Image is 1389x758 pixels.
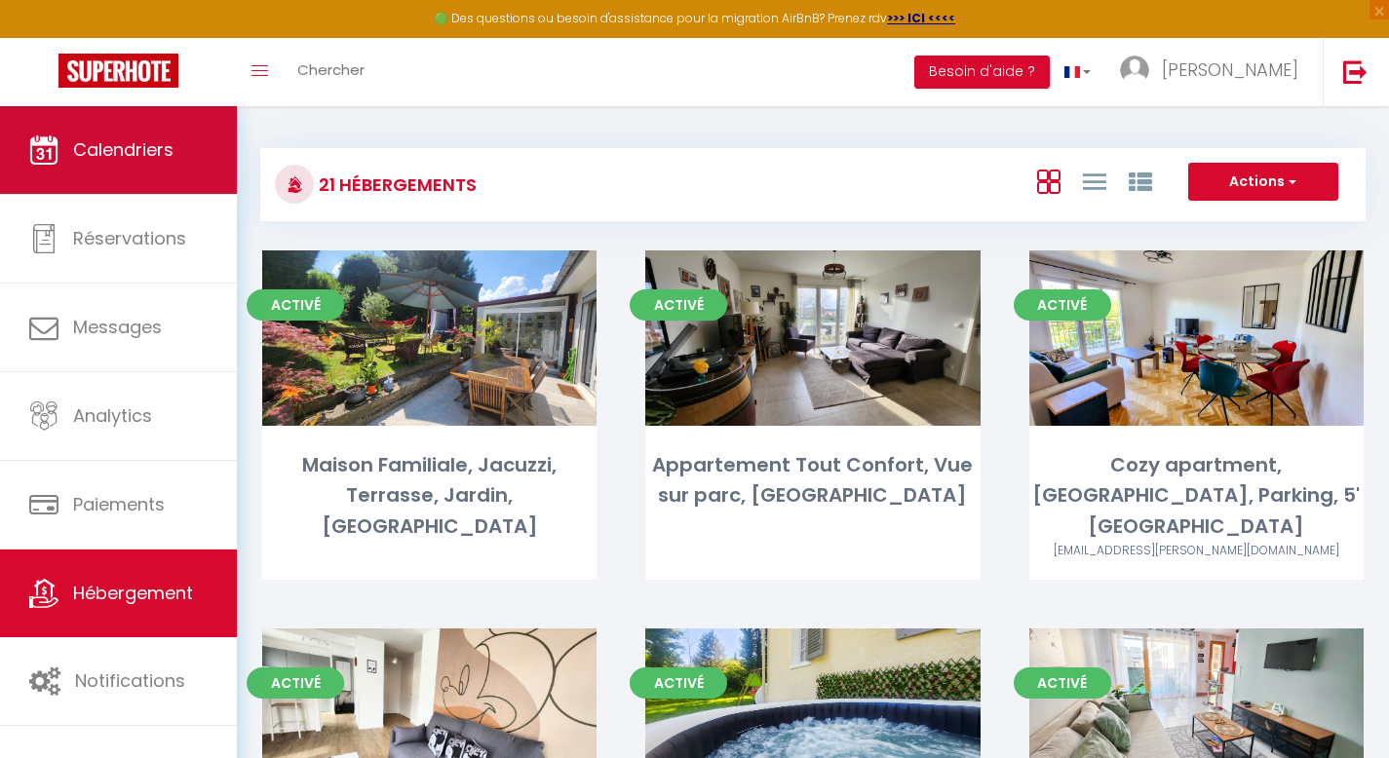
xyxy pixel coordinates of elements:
[283,38,379,106] a: Chercher
[73,137,174,162] span: Calendriers
[1188,163,1338,202] button: Actions
[914,56,1050,89] button: Besoin d'aide ?
[297,59,365,80] span: Chercher
[1029,542,1364,560] div: Airbnb
[1129,165,1152,197] a: Vue par Groupe
[1162,57,1298,82] span: [PERSON_NAME]
[247,667,344,699] span: Activé
[1083,165,1106,197] a: Vue en Liste
[1014,667,1111,699] span: Activé
[1120,56,1149,85] img: ...
[1343,59,1368,84] img: logout
[262,450,597,542] div: Maison Familiale, Jacuzzi, Terrasse, Jardin, [GEOGRAPHIC_DATA]
[630,289,727,321] span: Activé
[247,289,344,321] span: Activé
[1037,165,1061,197] a: Vue en Box
[1105,38,1323,106] a: ... [PERSON_NAME]
[314,163,477,207] h3: 21 Hébergements
[58,54,178,88] img: Super Booking
[73,403,152,428] span: Analytics
[75,668,185,693] span: Notifications
[630,667,727,699] span: Activé
[73,492,165,516] span: Paiements
[1029,450,1364,542] div: Cozy apartment, [GEOGRAPHIC_DATA], Parking, 5' [GEOGRAPHIC_DATA]
[887,10,955,26] a: >>> ICI <<<<
[73,315,162,339] span: Messages
[73,581,193,605] span: Hébergement
[1014,289,1111,321] span: Activé
[645,450,980,512] div: Appartement Tout Confort, Vue sur parc, [GEOGRAPHIC_DATA]
[73,226,186,250] span: Réservations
